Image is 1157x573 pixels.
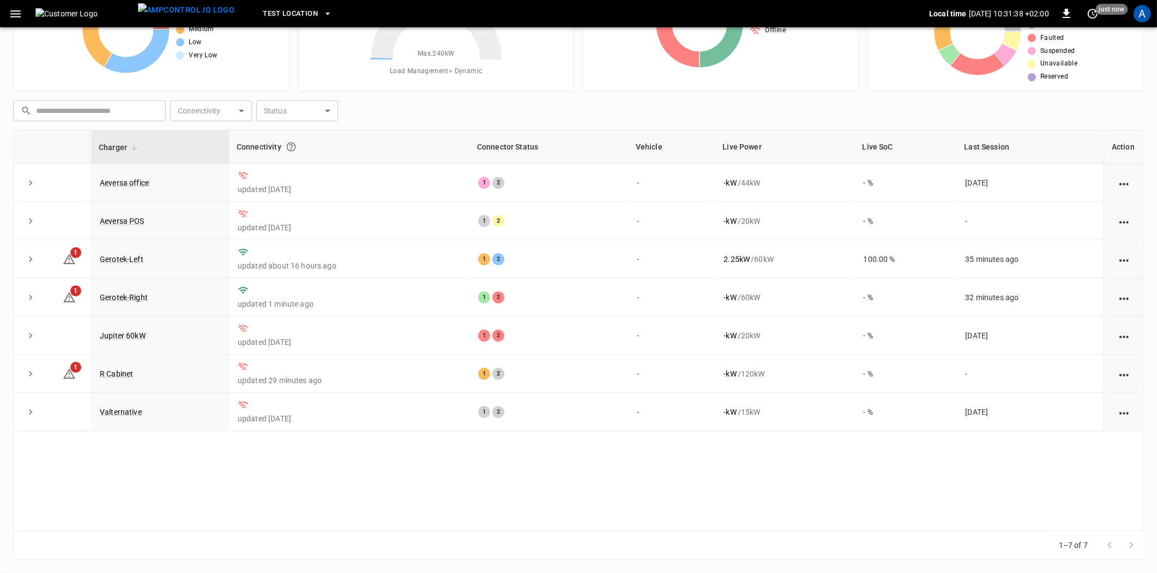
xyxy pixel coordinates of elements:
[238,260,461,271] p: updated about 16 hours ago
[956,393,1104,431] td: [DATE]
[492,368,504,380] div: 2
[1040,33,1064,44] span: Faulted
[724,407,846,417] div: / 15 kW
[724,292,736,303] p: - kW
[1040,46,1075,57] span: Suspended
[628,240,715,278] td: -
[100,178,149,187] a: Aeversa office
[418,49,455,59] span: Max. 240 kW
[765,25,786,36] span: Offline
[100,255,143,264] a: Gerotek-Left
[189,24,214,35] span: Medium
[189,50,217,61] span: Very Low
[390,66,483,77] span: Load Management = Dynamic
[855,278,957,317] td: - %
[492,253,504,265] div: 2
[1104,130,1143,164] th: Action
[35,8,134,19] img: Customer Logo
[1040,58,1077,69] span: Unavailable
[492,406,504,418] div: 2
[1117,368,1131,379] div: action cell options
[100,293,148,302] a: Gerotek-Right
[263,8,318,20] span: Test Location
[724,292,846,303] div: / 60 kW
[724,216,846,226] div: / 20 kW
[628,393,715,431] td: -
[492,215,504,227] div: 2
[99,141,141,154] span: Charger
[100,331,146,340] a: Jupiter 60kW
[628,164,715,202] td: -
[855,130,957,164] th: Live SoC
[724,330,846,341] div: / 20 kW
[956,164,1104,202] td: [DATE]
[70,362,81,373] span: 1
[22,213,39,229] button: expand row
[63,293,76,301] a: 1
[855,164,957,202] td: - %
[724,177,736,188] p: - kW
[1117,216,1131,226] div: action cell options
[100,217,144,225] a: Aeversa POS
[22,404,39,420] button: expand row
[628,355,715,393] td: -
[956,130,1104,164] th: Last Session
[22,251,39,267] button: expand row
[956,240,1104,278] td: 35 minutes ago
[478,406,490,418] div: 1
[1117,292,1131,303] div: action cell options
[281,137,301,157] button: Connection between the charger and our software.
[956,202,1104,240] td: -
[237,137,462,157] div: Connectivity
[238,375,461,386] p: updated 29 minutes ago
[724,368,846,379] div: / 120 kW
[855,317,957,355] td: - %
[492,330,504,342] div: 2
[63,369,76,378] a: 1
[855,202,957,240] td: - %
[469,130,628,164] th: Connector Status
[956,317,1104,355] td: [DATE]
[492,291,504,303] div: 2
[238,184,461,195] p: updated [DATE]
[1134,5,1151,22] div: profile-icon
[478,330,490,342] div: 1
[1117,177,1131,188] div: action cell options
[492,177,504,189] div: 2
[258,3,336,25] button: Test Location
[724,368,736,379] p: - kW
[238,337,461,348] p: updated [DATE]
[189,37,201,48] span: Low
[969,8,1049,19] p: [DATE] 10:31:38 +02:00
[855,240,957,278] td: 100.00 %
[478,291,490,303] div: 1
[22,327,39,344] button: expand row
[724,216,736,226] p: - kW
[724,254,750,265] p: 2.25 kW
[1096,4,1128,15] span: just now
[100,408,142,416] a: Valternative
[22,289,39,306] button: expand row
[138,3,234,17] img: ampcontrol.io logo
[22,366,39,382] button: expand row
[1117,407,1131,417] div: action cell options
[22,175,39,191] button: expand row
[1117,254,1131,265] div: action cell options
[715,130,854,164] th: Live Power
[63,254,76,263] a: 1
[929,8,967,19] p: Local time
[478,177,490,189] div: 1
[1117,330,1131,341] div: action cell options
[478,368,490,380] div: 1
[724,254,846,265] div: / 60 kW
[956,355,1104,393] td: -
[1040,71,1068,82] span: Reserved
[724,330,736,341] p: - kW
[70,247,81,258] span: 1
[1059,540,1088,551] p: 1–7 of 7
[628,202,715,240] td: -
[238,413,461,424] p: updated [DATE]
[238,299,461,309] p: updated 1 minute ago
[1084,5,1101,22] button: set refresh interval
[956,278,1104,317] td: 32 minutes ago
